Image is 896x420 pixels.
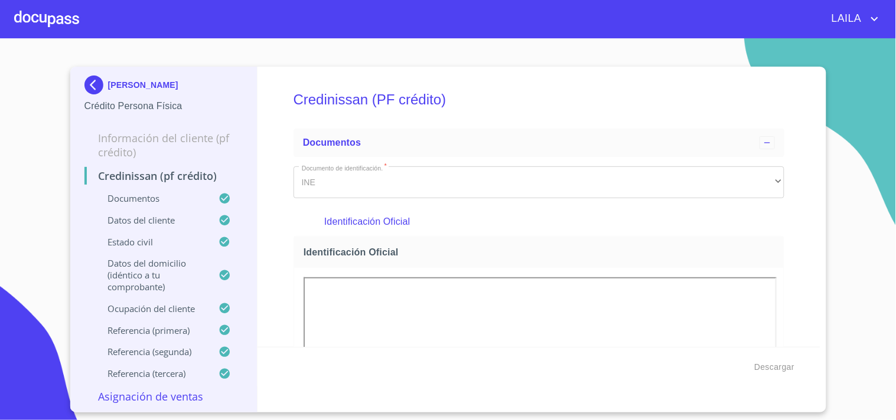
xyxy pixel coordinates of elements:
[84,257,219,293] p: Datos del domicilio (idéntico a tu comprobante)
[108,80,178,90] p: [PERSON_NAME]
[303,137,361,147] span: Documentos
[304,246,779,258] span: Identificación Oficial
[84,346,219,357] p: Referencia (segunda)
[84,367,219,379] p: Referencia (tercera)
[84,324,219,336] p: Referencia (primera)
[823,9,868,28] span: LAILA
[84,169,243,183] p: Credinissan (PF crédito)
[84,99,243,113] p: Crédito Persona Física
[84,236,219,248] p: Estado civil
[750,356,799,378] button: Descargar
[84,131,243,159] p: Información del cliente (PF crédito)
[84,76,108,94] img: Docupass spot blue
[294,129,784,157] div: Documentos
[754,360,794,375] span: Descargar
[84,389,243,403] p: Asignación de Ventas
[84,214,219,226] p: Datos del cliente
[823,9,882,28] button: account of current user
[84,303,219,314] p: Ocupación del Cliente
[324,215,753,229] p: Identificación Oficial
[294,76,784,124] h5: Credinissan (PF crédito)
[84,76,243,99] div: [PERSON_NAME]
[84,192,219,204] p: Documentos
[294,166,784,198] div: INE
